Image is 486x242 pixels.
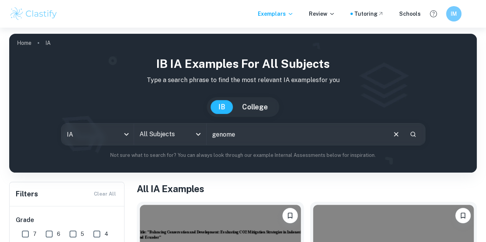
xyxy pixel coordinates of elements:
[15,76,471,85] p: Type a search phrase to find the most relevant IA examples for you
[33,230,36,238] span: 7
[399,10,421,18] a: Schools
[16,189,38,199] h6: Filters
[427,7,440,20] button: Help and Feedback
[406,128,420,141] button: Search
[450,10,458,18] h6: IM
[455,208,471,223] button: Bookmark
[234,100,275,114] button: College
[137,182,477,196] h1: All IA Examples
[57,230,60,238] span: 6
[389,127,403,142] button: Clear
[446,6,461,21] button: IM
[193,129,204,140] button: Open
[258,10,294,18] p: Exemplars
[15,151,471,159] p: Not sure what to search for? You can always look through our example Internal Assessments below f...
[282,208,298,223] button: Bookmark
[104,230,108,238] span: 4
[9,6,58,21] img: Clastify logo
[15,55,471,72] h1: IB IA examples for all subjects
[309,10,335,18] p: Review
[16,216,119,225] h6: Grade
[45,39,51,47] p: IA
[207,123,386,145] input: E.g. player arrangements, enthalpy of combustion, analysis of a big city...
[61,123,134,145] div: IA
[17,38,32,48] a: Home
[211,100,233,114] button: IB
[354,10,384,18] a: Tutoring
[9,34,477,173] img: profile cover
[81,230,84,238] span: 5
